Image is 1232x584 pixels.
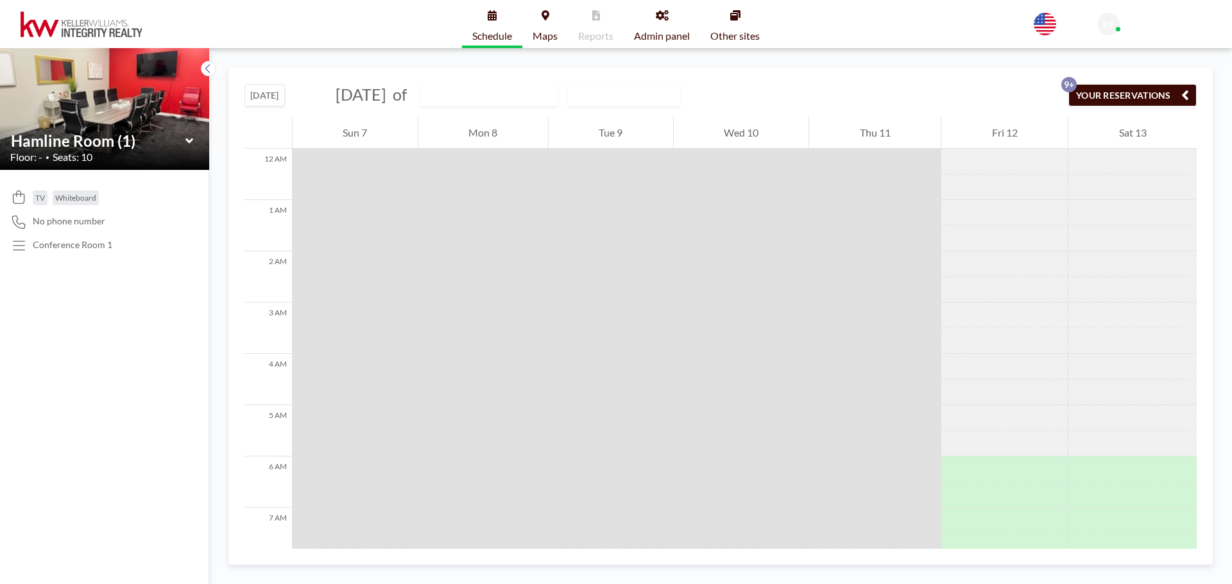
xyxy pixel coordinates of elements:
[244,508,292,559] div: 7 AM
[1061,77,1077,92] p: 9+
[1068,117,1197,149] div: Sat 13
[244,354,292,405] div: 4 AM
[11,131,185,150] input: Hamline Room (1)
[1125,26,1148,35] span: Admin
[1125,14,1195,25] span: KWIR Front Desk
[244,200,292,251] div: 1 AM
[244,303,292,354] div: 3 AM
[10,151,42,163] span: Floor: -
[336,85,386,104] span: [DATE]
[549,117,673,149] div: Tue 9
[244,251,292,303] div: 2 AM
[418,117,548,149] div: Mon 8
[244,149,292,200] div: 12 AM
[941,117,1068,149] div: Fri 12
[578,31,613,41] span: Reports
[472,31,512,41] span: Schedule
[1068,84,1197,106] button: YOUR RESERVATIONS9+
[645,87,658,103] input: Search for option
[46,153,49,162] span: •
[55,193,96,203] span: Whiteboard
[421,85,544,106] input: Hamline Room (1)
[244,405,292,456] div: 5 AM
[244,84,285,106] button: [DATE]
[293,117,418,149] div: Sun 7
[533,31,558,41] span: Maps
[569,84,680,106] div: Search for option
[33,239,112,251] p: Conference Room 1
[35,193,45,203] span: TV
[33,215,105,227] span: No phone number
[571,87,644,103] span: WEEKLY VIEW
[53,151,92,163] span: Seats: 10
[21,12,142,37] img: organization-logo
[393,85,407,104] span: of
[1103,19,1115,30] span: KF
[244,456,292,508] div: 6 AM
[674,117,809,149] div: Wed 10
[634,31,690,41] span: Admin panel
[809,117,941,149] div: Thu 11
[710,31,760,41] span: Other sites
